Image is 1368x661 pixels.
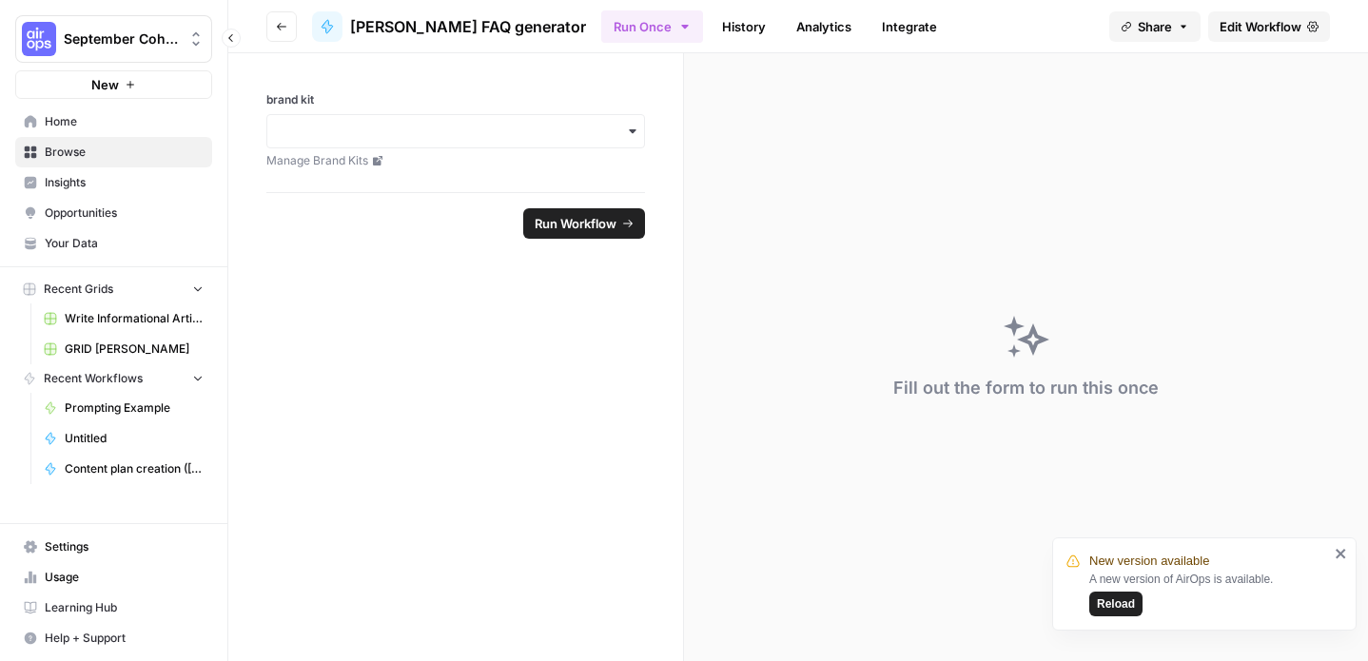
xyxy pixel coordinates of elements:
button: Run Once [601,10,703,43]
span: Help + Support [45,630,204,647]
span: Usage [45,569,204,586]
button: Recent Workflows [15,364,212,393]
span: Recent Grids [44,281,113,298]
a: Usage [15,562,212,593]
button: Workspace: September Cohort [15,15,212,63]
span: Edit Workflow [1220,17,1301,36]
button: Run Workflow [523,208,645,239]
span: New [91,75,119,94]
span: Insights [45,174,204,191]
span: Reload [1097,595,1135,612]
label: brand kit [266,91,645,108]
a: History [711,11,777,42]
span: Prompting Example [65,399,204,417]
a: [PERSON_NAME] FAQ generator [312,11,586,42]
span: Browse [45,144,204,161]
span: Write Informational Article [65,310,204,327]
div: A new version of AirOps is available. [1089,571,1329,616]
button: close [1335,546,1348,561]
span: [PERSON_NAME] FAQ generator [350,15,586,38]
a: Edit Workflow [1208,11,1330,42]
span: GRID [PERSON_NAME] [65,340,204,358]
a: Home [15,107,212,137]
a: Browse [15,137,212,167]
button: Reload [1089,592,1143,616]
span: Settings [45,538,204,555]
span: Run Workflow [535,214,616,233]
img: September Cohort Logo [22,22,56,56]
a: Untitled [35,423,212,454]
a: Manage Brand Kits [266,152,645,169]
span: Untitled [65,430,204,447]
div: Fill out the form to run this once [893,375,1159,401]
a: Insights [15,167,212,198]
a: Settings [15,532,212,562]
span: New version available [1089,552,1209,571]
a: Analytics [785,11,863,42]
a: Content plan creation ([PERSON_NAME]) [35,454,212,484]
button: New [15,70,212,99]
button: Share [1109,11,1201,42]
a: Opportunities [15,198,212,228]
span: Opportunities [45,204,204,222]
a: Your Data [15,228,212,259]
a: Learning Hub [15,593,212,623]
a: Prompting Example [35,393,212,423]
span: Share [1138,17,1172,36]
a: Integrate [870,11,948,42]
button: Help + Support [15,623,212,653]
span: Content plan creation ([PERSON_NAME]) [65,460,204,477]
a: Write Informational Article [35,303,212,334]
a: GRID [PERSON_NAME] [35,334,212,364]
span: Recent Workflows [44,370,143,387]
span: September Cohort [64,29,179,49]
span: Learning Hub [45,599,204,616]
span: Home [45,113,204,130]
span: Your Data [45,235,204,252]
button: Recent Grids [15,275,212,303]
